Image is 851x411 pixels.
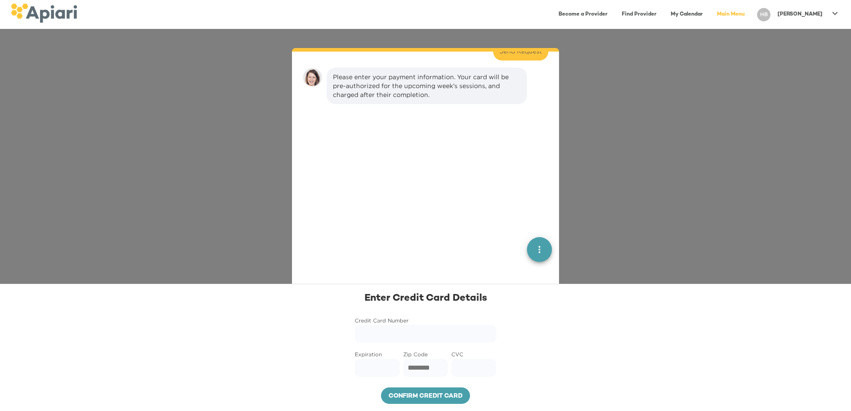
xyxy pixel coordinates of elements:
[333,73,521,99] div: Please enter your payment information. Your card will be pre-authorized for the upcoming week's s...
[616,5,662,24] a: Find Provider
[553,5,613,24] a: Become a Provider
[355,318,496,342] label: Credit Card Number
[355,351,382,357] span: Expiration
[403,359,448,377] input: Zip Code
[403,351,428,357] span: Zip Code
[11,4,77,23] img: logo
[456,363,492,372] iframe: Secure payment input frame
[355,291,496,305] div: Enter Credit Card Details
[757,8,770,21] div: HB
[451,351,463,357] span: CVC
[381,387,470,404] button: Confirm credit card
[665,5,708,24] a: My Calendar
[303,68,322,87] img: amy.37686e0395c82528988e.png
[388,391,463,402] span: Confirm credit card
[712,5,750,24] a: Main Menu
[778,11,823,18] p: [PERSON_NAME]
[359,363,395,372] iframe: Secure expiration date input frame
[359,329,492,338] iframe: Secure card number input frame
[527,237,552,262] button: quick menu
